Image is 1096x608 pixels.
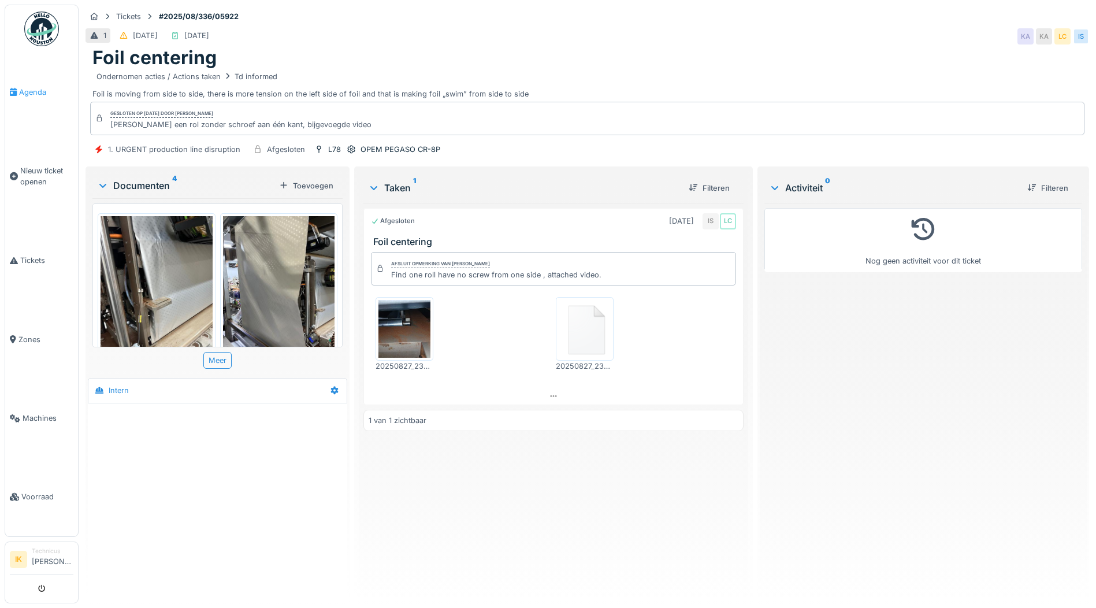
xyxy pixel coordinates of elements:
[703,213,719,229] div: IS
[684,180,734,196] div: Filteren
[32,547,73,555] div: Technicus
[1036,28,1052,45] div: KA
[154,11,243,22] strong: #2025/08/336/05922
[5,300,78,379] a: Zones
[96,71,277,82] div: Ondernomen acties / Actions taken Td informed
[184,30,209,41] div: [DATE]
[274,178,338,194] div: Toevoegen
[5,379,78,458] a: Machines
[1054,28,1071,45] div: LC
[172,179,177,192] sup: 4
[669,216,694,227] div: [DATE]
[1017,28,1034,45] div: KA
[97,179,274,192] div: Documenten
[20,255,73,266] span: Tickets
[267,144,305,155] div: Afgesloten
[825,181,830,195] sup: 0
[391,269,601,280] div: Find one roll have no screw from one side , attached video.
[559,300,611,358] img: 84750757-fdcc6f00-afbb-11ea-908a-1074b026b06b.png
[413,181,416,195] sup: 1
[376,361,433,372] div: 20250827_235914.jpg
[20,165,73,187] span: Nieuw ticket openen
[720,213,736,229] div: LC
[24,12,59,46] img: Badge_color-CXgf-gQk.svg
[369,415,426,426] div: 1 van 1 zichtbaar
[5,221,78,300] a: Tickets
[92,69,1082,99] div: Foil is moving from side to side, there is more tension on the left side of foil and that is maki...
[361,144,440,155] div: OPEM PEGASO CR-8P
[21,491,73,502] span: Voorraad
[116,11,141,22] div: Tickets
[373,236,738,247] h3: Foil centering
[18,334,73,345] span: Zones
[10,551,27,568] li: IK
[769,181,1018,195] div: Activiteit
[1023,180,1073,196] div: Filteren
[23,413,73,424] span: Machines
[108,144,240,155] div: 1. URGENT production line disruption
[101,216,213,365] img: zobg3fdguhleyt02uo03sbz6zrmu
[1073,28,1089,45] div: IS
[5,131,78,221] a: Nieuw ticket openen
[92,47,217,69] h1: Foil centering
[203,352,232,369] div: Meer
[772,213,1075,267] div: Nog geen activiteit voor dit ticket
[371,216,415,226] div: Afgesloten
[223,216,335,365] img: 2flfqrbe3p7ltp10huv2areiiqtq
[368,181,679,195] div: Taken
[5,53,78,131] a: Agenda
[32,547,73,572] li: [PERSON_NAME]
[556,361,614,372] div: 20250827_235921.mp4
[328,144,341,155] div: L78
[103,30,106,41] div: 1
[378,300,430,358] img: mpskni4j6i5jqrdz4at8a1dp1sne
[133,30,158,41] div: [DATE]
[5,458,78,536] a: Voorraad
[110,110,213,118] div: Gesloten op [DATE] door [PERSON_NAME]
[10,547,73,574] a: IK Technicus[PERSON_NAME]
[110,119,371,130] div: [PERSON_NAME] een rol zonder schroef aan één kant, bijgevoegde video
[19,87,73,98] span: Agenda
[109,385,129,396] div: Intern
[391,260,490,268] div: Afsluit opmerking van [PERSON_NAME]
